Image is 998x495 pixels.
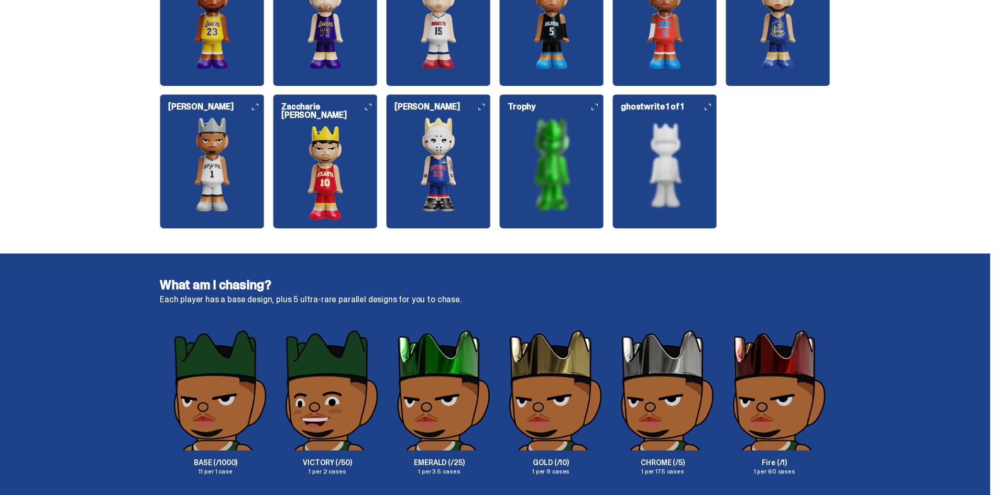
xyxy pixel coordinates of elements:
[383,468,495,475] p: 1 per 3.5 cases
[160,279,830,291] h4: What am I chasing?
[607,329,718,450] img: Parallel%20Images-20.png
[160,117,265,212] img: card image
[719,468,830,475] p: 1 per 60 cases
[273,126,378,220] img: card image
[621,103,717,111] h6: ghostwrite 1 of 1
[383,329,495,450] img: Parallel%20Images-18.png
[495,468,607,475] p: 1 per 9 cases
[160,468,271,475] p: 11 per 1 case
[168,103,265,111] h6: [PERSON_NAME]
[281,103,378,119] h6: Zaccharie [PERSON_NAME]
[383,459,495,466] p: EMERALD (/25)
[271,459,383,466] p: VICTORY (/50)
[160,329,271,450] img: Parallel%20Images-16.png
[386,117,491,212] img: card image
[272,329,383,450] img: Parallel%20Images-17.png
[160,295,830,304] p: Each player has a base design, plus 5 ultra-rare parallel designs for you to chase.
[499,117,604,212] img: card image
[394,103,491,111] h6: [PERSON_NAME]
[496,329,607,450] img: Parallel%20Images-19.png
[607,468,718,475] p: 1 per 17.5 cases
[160,459,271,466] p: BASE (/1000)
[607,459,718,466] p: CHROME (/5)
[612,117,717,212] img: card image
[719,459,830,466] p: Fire (/1)
[271,468,383,475] p: 1 per 2 cases
[495,459,607,466] p: GOLD (/10)
[719,329,830,450] img: Parallel%20Images-21.png
[508,103,604,111] h6: Trophy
